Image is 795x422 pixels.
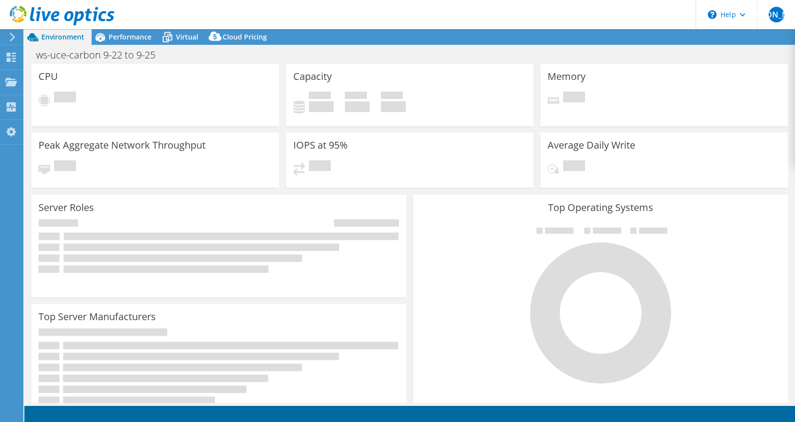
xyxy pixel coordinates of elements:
h3: IOPS at 95% [293,140,348,151]
h3: Capacity [293,71,332,82]
h3: Memory [548,71,586,82]
span: Total [381,92,403,101]
h1: ws-uce-carbon 9-22 to 9-25 [32,50,170,60]
h3: Server Roles [38,202,94,213]
h4: 0 GiB [345,101,370,112]
span: Pending [563,160,585,173]
h3: Top Server Manufacturers [38,311,156,322]
h4: 0 GiB [381,101,406,112]
h3: CPU [38,71,58,82]
h3: Top Operating Systems [420,202,781,213]
span: Pending [309,160,331,173]
span: Cloud Pricing [223,32,267,41]
span: Pending [563,92,585,105]
span: [PERSON_NAME] [769,7,784,22]
h3: Average Daily Write [548,140,635,151]
span: Used [309,92,331,101]
h3: Peak Aggregate Network Throughput [38,140,206,151]
span: Performance [109,32,151,41]
h4: 0 GiB [309,101,334,112]
span: Virtual [176,32,198,41]
span: Environment [41,32,84,41]
span: Free [345,92,367,101]
span: Pending [54,160,76,173]
span: Pending [54,92,76,105]
svg: \n [708,10,717,19]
